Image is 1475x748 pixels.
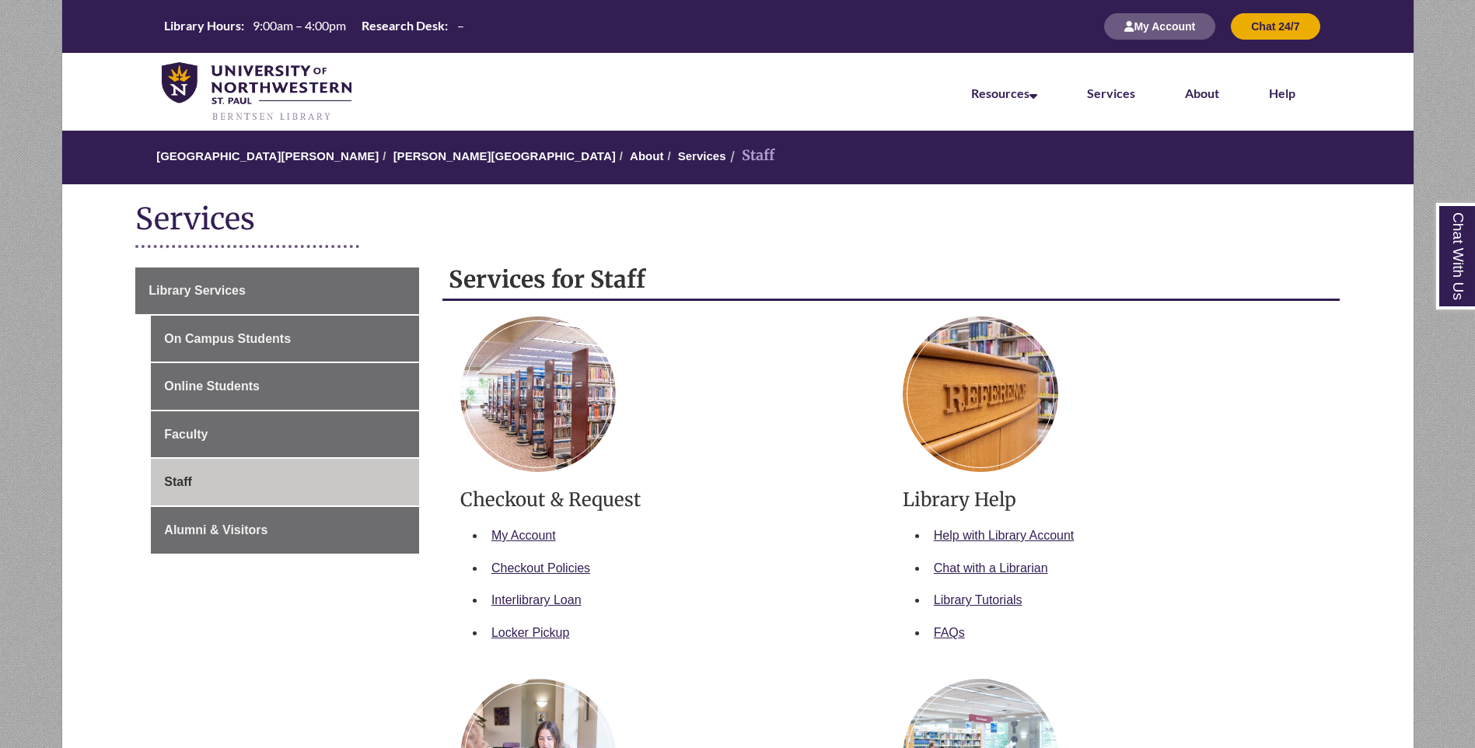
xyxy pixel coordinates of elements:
a: [PERSON_NAME][GEOGRAPHIC_DATA] [393,149,616,163]
th: Library Hours: [158,17,246,34]
a: Chat 24/7 [1231,19,1319,33]
a: On Campus Students [151,316,419,362]
a: Online Students [151,363,419,410]
a: FAQs [934,626,965,639]
h3: Library Help [903,488,1322,512]
a: Services [678,149,726,163]
a: My Account [1104,19,1215,33]
h3: Checkout & Request [460,488,879,512]
span: 9:00am – 4:00pm [253,18,346,33]
li: Staff [726,145,774,167]
span: – [457,18,464,33]
a: Faculty [151,411,419,458]
a: Library Services [135,267,419,314]
a: Help with Library Account [934,529,1075,542]
a: Help [1269,86,1295,100]
a: Checkout Policies [491,561,590,575]
img: UNWSP Library Logo [162,62,352,123]
a: Alumni & Visitors [151,507,419,554]
button: My Account [1104,13,1215,40]
a: My Account [491,529,556,542]
a: [GEOGRAPHIC_DATA][PERSON_NAME] [156,149,379,163]
table: Hours Today [158,17,470,34]
th: Research Desk: [355,17,450,34]
a: About [1185,86,1219,100]
button: Chat 24/7 [1231,13,1319,40]
a: Resources [971,86,1037,100]
a: About [630,149,663,163]
a: Services [1087,86,1135,100]
h1: Services [135,200,1339,241]
a: Staff [151,459,419,505]
a: Library Tutorials [934,593,1022,606]
span: Library Services [149,284,246,297]
a: Interlibrary Loan [491,593,582,606]
div: Guide Page Menu [135,267,419,554]
a: Hours Today [158,17,470,36]
a: Locker Pickup [491,626,570,639]
a: Chat with a Librarian [934,561,1048,575]
h2: Services for Staff [442,260,1340,301]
